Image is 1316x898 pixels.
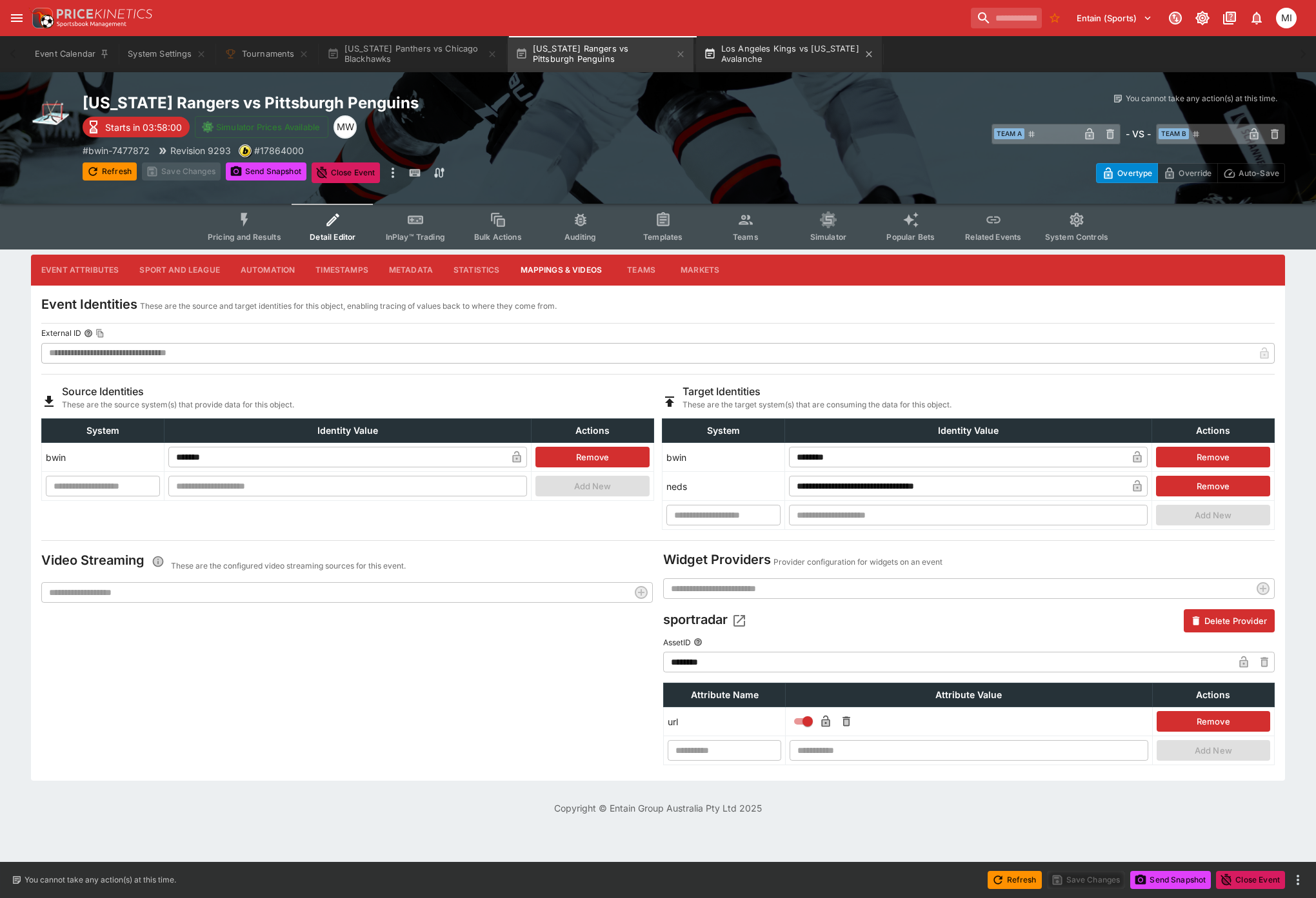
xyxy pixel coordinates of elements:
button: [US_STATE] Rangers vs Pittsburgh Penguins [508,36,693,72]
p: You cannot take any action(s) at this time. [25,874,176,886]
button: Remove [1156,476,1270,496]
span: Team B [1159,128,1189,139]
div: Michael Wilczynski [334,115,357,139]
span: Team A [994,128,1024,139]
span: Popular Bets [886,232,935,242]
button: open drawer [5,6,28,30]
span: Detail Editor [310,232,355,242]
button: Remove [1156,447,1270,467]
h4: Event Identities [41,296,137,313]
div: bwin [239,144,252,157]
h4: Widget Providers [663,551,771,568]
span: Bulk Actions [474,232,522,242]
button: Event Attributes [31,255,129,286]
button: Delete Provider [1184,609,1275,632]
th: System [663,419,785,443]
h4: sportradar [663,609,751,632]
h2: Copy To Clipboard [83,93,684,113]
button: Timestamps [305,255,379,286]
button: Notifications [1245,6,1268,30]
p: Overtype [1117,166,1152,180]
p: These are the configured video streaming sources for this event. [171,560,406,572]
span: Auditing [564,232,596,242]
span: Related Events [965,232,1021,242]
button: Toggle light/dark mode [1191,6,1214,30]
h4: Video Streaming [41,551,168,572]
p: Auto-Save [1239,166,1279,180]
button: Automation [230,255,306,286]
button: AssetID [693,638,703,647]
p: Revision 9293 [170,144,231,157]
button: Remove [535,447,650,467]
td: bwin [663,443,785,472]
span: Templates [643,232,683,242]
button: Remove [1157,711,1270,732]
img: ice_hockey.png [31,93,72,134]
h6: Target Identities [683,385,952,398]
h6: Source Identities [62,385,294,398]
th: Actions [532,419,654,443]
button: Documentation [1218,6,1241,30]
h6: - VS - [1126,127,1151,141]
button: Tournaments [217,36,317,72]
p: Copy To Clipboard [254,144,304,157]
img: PriceKinetics Logo [28,5,54,31]
button: Select Tenant [1069,8,1160,28]
img: PriceKinetics [57,9,152,19]
th: Attribute Name [664,683,786,707]
button: Simulator Prices Available [195,116,328,138]
p: AssetID [663,637,691,648]
div: Event type filters [197,204,1119,249]
img: bwin.png [239,145,251,157]
button: Send Snapshot [1130,871,1211,889]
th: Attribute Value [786,683,1152,707]
button: Sport and League [129,255,230,286]
button: No Bookmarks [1044,8,1065,28]
button: more [385,162,401,183]
button: Markets [670,255,730,286]
td: bwin [42,443,164,472]
button: Los Angeles Kings vs [US_STATE] Avalanche [696,36,882,72]
button: Connected to PK [1164,6,1187,30]
input: search [971,8,1042,28]
button: Metadata [379,255,443,286]
button: System Settings [120,36,214,72]
p: Starts in 03:58:00 [105,121,182,134]
div: michael.wilczynski [1276,8,1297,28]
span: These are the target system(s) that are consuming the data for this object. [683,398,952,411]
p: These are the source and target identities for this object, enabling tracing of values back to wh... [140,300,557,313]
span: System Controls [1045,232,1108,242]
img: Sportsbook Management [57,21,126,27]
p: External ID [41,327,81,338]
th: Actions [1152,419,1275,443]
span: Teams [733,232,759,242]
button: Close Event [1216,871,1285,889]
th: Identity Value [784,419,1151,443]
span: These are the source system(s) that provide data for this object. [62,398,294,411]
th: Actions [1152,683,1274,707]
td: url [664,707,786,736]
button: michael.wilczynski [1272,4,1301,32]
p: Override [1179,166,1211,180]
button: External IDCopy To Clipboard [84,329,93,338]
td: neds [663,472,785,501]
button: Override [1157,163,1217,183]
p: You cannot take any action(s) at this time. [1126,93,1277,104]
button: Copy To Clipboard [95,329,105,338]
button: Refresh [988,871,1042,889]
button: Send Snapshot [226,162,306,181]
div: Start From [1096,163,1285,183]
button: Auto-Save [1217,163,1285,183]
th: Identity Value [164,419,531,443]
button: Refresh [83,162,137,181]
button: Close Event [312,162,381,183]
button: Mappings & Videos [510,255,613,286]
button: [US_STATE] Panthers vs Chicago Blackhawks [319,36,505,72]
p: Provider configuration for widgets on an event [773,556,942,569]
button: more [1290,872,1306,888]
p: Copy To Clipboard [83,144,150,157]
span: InPlay™ Trading [386,232,445,242]
button: Statistics [443,255,510,286]
button: Event Calendar [27,36,117,72]
th: System [42,419,164,443]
